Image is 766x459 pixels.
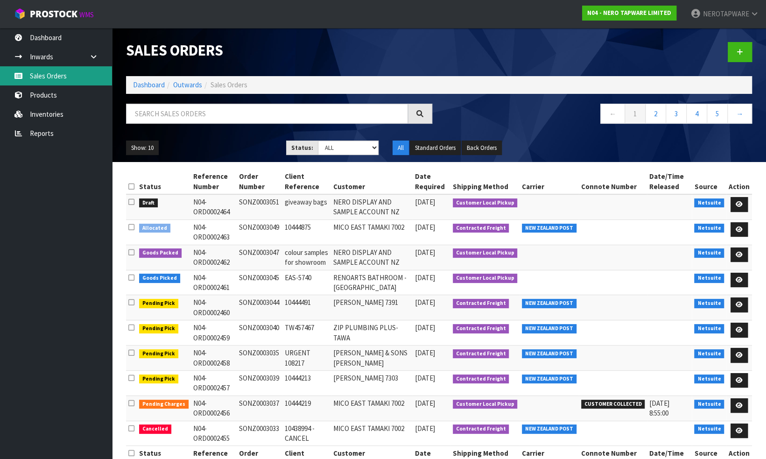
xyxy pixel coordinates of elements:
span: [DATE] [415,348,435,357]
span: [DATE] [415,399,435,408]
td: 10444213 [282,370,331,395]
td: N04-ORD0002461 [191,270,237,295]
td: N04-ORD0002460 [191,295,237,320]
small: WMS [79,10,94,19]
span: Customer Local Pickup [453,198,518,208]
td: 10444491 [282,295,331,320]
td: SONZ0003037 [236,395,282,421]
td: SONZ0003040 [236,320,282,346]
th: Order Number [236,169,282,194]
th: Reference Number [191,169,237,194]
span: NEW ZEALAND POST [522,424,576,434]
button: Back Orders [462,141,502,155]
td: 10444219 [282,395,331,421]
span: Contracted Freight [453,424,509,434]
a: Outwards [173,80,202,89]
span: [DATE] [415,424,435,433]
td: MICO EAST TAMAKI 7002 [331,219,413,245]
span: Customer Local Pickup [453,400,518,409]
span: Customer Local Pickup [453,248,518,258]
span: [DATE] 8:55:00 [649,399,669,417]
span: Contracted Freight [453,224,509,233]
th: Client Reference [282,169,331,194]
td: ZIP PLUMBING PLUS- TAWA [331,320,413,346]
span: Contracted Freight [453,324,509,333]
span: Netsuite [694,424,724,434]
span: Netsuite [694,274,724,283]
span: Netsuite [694,400,724,409]
td: NERO DISPLAY AND SAMPLE ACCOUNT NZ [331,194,413,219]
span: Cancelled [139,424,171,434]
span: Netsuite [694,324,724,333]
strong: N04 - NERO TAPWARE LIMITED [587,9,671,17]
td: SONZ0003039 [236,370,282,395]
button: Standard Orders [410,141,461,155]
span: Pending Pick [139,374,178,384]
span: Goods Picked [139,274,180,283]
span: Netsuite [694,374,724,384]
a: ← [600,104,625,124]
span: Contracted Freight [453,299,509,308]
span: NEW ZEALAND POST [522,349,576,359]
td: SONZ0003049 [236,219,282,245]
td: NERO DISPLAY AND SAMPLE ACCOUNT NZ [331,245,413,270]
td: N04-ORD0002455 [191,421,237,446]
strong: Status: [291,144,313,152]
a: 4 [686,104,707,124]
td: 10444875 [282,219,331,245]
span: [DATE] [415,198,435,206]
span: Draft [139,198,158,208]
td: N04-ORD0002457 [191,370,237,395]
span: NEW ZEALAND POST [522,324,576,333]
a: 1 [625,104,646,124]
span: Goods Packed [139,248,182,258]
nav: Page navigation [446,104,752,127]
td: [PERSON_NAME] 7391 [331,295,413,320]
span: Netsuite [694,248,724,258]
span: Allocated [139,224,170,233]
td: SONZ0003047 [236,245,282,270]
span: Netsuite [694,224,724,233]
img: cube-alt.png [14,8,26,20]
td: SONZ0003044 [236,295,282,320]
td: SONZ0003035 [236,346,282,371]
th: Shipping Method [450,169,520,194]
span: Sales Orders [211,80,247,89]
span: Netsuite [694,198,724,208]
td: colour samples for showroom [282,245,331,270]
td: N04-ORD0002459 [191,320,237,346]
a: 2 [645,104,666,124]
span: CUSTOMER COLLECTED [581,400,645,409]
span: [DATE] [415,323,435,332]
td: MICO EAST TAMAKI 7002 [331,421,413,446]
span: [DATE] [415,298,435,307]
th: Action [726,169,752,194]
th: Carrier [520,169,579,194]
td: RENOARTS BATHROOM - [GEOGRAPHIC_DATA] [331,270,413,295]
td: [PERSON_NAME] 7303 [331,370,413,395]
span: [DATE] [415,273,435,282]
td: N04-ORD0002464 [191,194,237,219]
span: NEW ZEALAND POST [522,374,576,384]
th: Status [137,169,191,194]
span: Netsuite [694,299,724,308]
td: N04-ORD0002456 [191,395,237,421]
a: 5 [707,104,728,124]
td: MICO EAST TAMAKI 7002 [331,395,413,421]
span: [DATE] [415,374,435,382]
input: Search sales orders [126,104,408,124]
td: N04-ORD0002458 [191,346,237,371]
span: NEW ZEALAND POST [522,299,576,308]
td: EAS-5740 [282,270,331,295]
button: All [393,141,409,155]
span: Netsuite [694,349,724,359]
td: 10438994 - CANCEL [282,421,331,446]
a: Dashboard [133,80,165,89]
span: [DATE] [415,248,435,257]
td: TW457467 [282,320,331,346]
span: Contracted Freight [453,374,509,384]
td: [PERSON_NAME] & SONS [PERSON_NAME] [331,346,413,371]
a: → [727,104,752,124]
th: Date Required [413,169,450,194]
td: N04-ORD0002462 [191,245,237,270]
